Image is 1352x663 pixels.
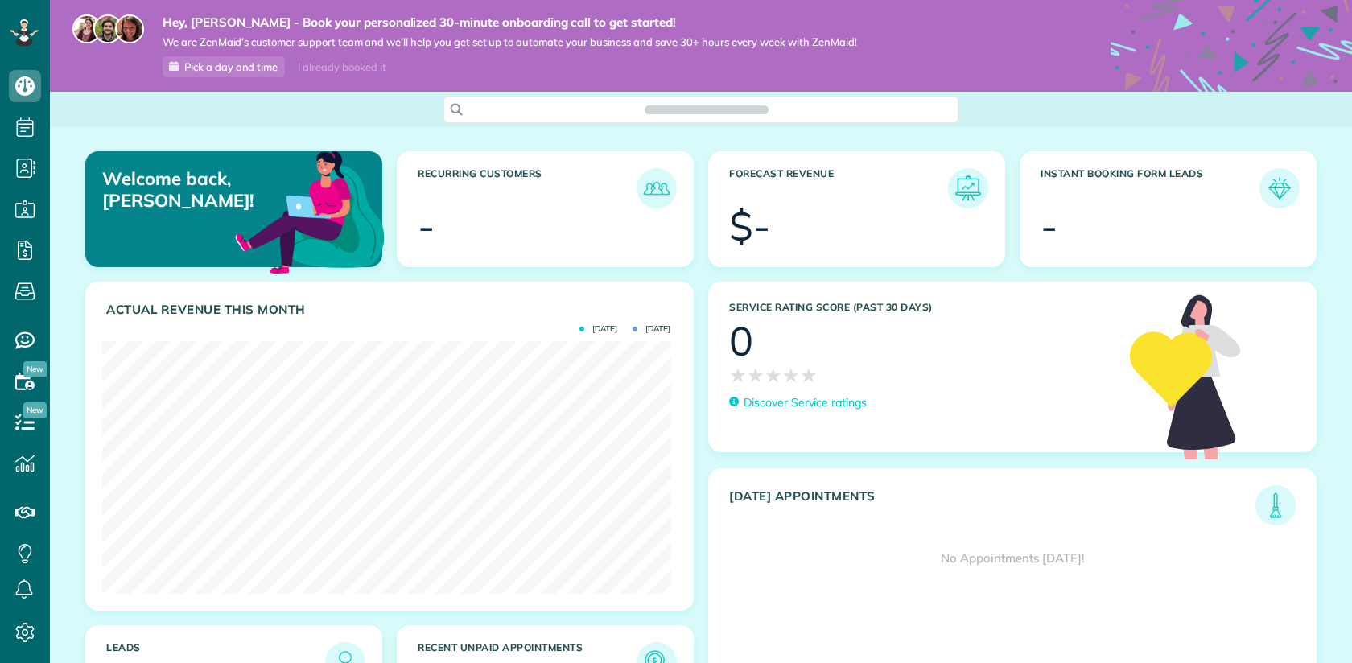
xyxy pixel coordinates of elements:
[102,168,286,211] p: Welcome back, [PERSON_NAME]!
[952,172,984,204] img: icon_forecast_revenue-8c13a41c7ed35a8dcfafea3cbb826a0462acb37728057bba2d056411b612bbbe.png
[729,168,948,208] h3: Forecast Revenue
[709,525,1316,591] div: No Appointments [DATE]!
[288,57,395,77] div: I already booked it
[661,101,752,117] span: Search ZenMaid…
[747,361,765,389] span: ★
[418,168,637,208] h3: Recurring Customers
[729,302,1114,313] h3: Service Rating score (past 30 days)
[93,14,122,43] img: jorge-587dff0eeaa6aab1f244e6dc62b8924c3b6ad411094392a53c71c6c4a576187d.jpg
[1041,168,1259,208] h3: Instant Booking Form Leads
[765,361,782,389] span: ★
[184,60,278,73] span: Pick a day and time
[729,361,747,389] span: ★
[729,206,770,246] div: $-
[729,394,867,411] a: Discover Service ratings
[163,56,285,77] a: Pick a day and time
[729,321,753,361] div: 0
[800,361,818,389] span: ★
[641,172,673,204] img: icon_recurring_customers-cf858462ba22bcd05b5a5880d41d6543d210077de5bb9ebc9590e49fd87d84ed.png
[1259,489,1292,521] img: icon_todays_appointments-901f7ab196bb0bea1936b74009e4eb5ffbc2d2711fa7634e0d609ed5ef32b18b.png
[106,303,677,317] h3: Actual Revenue this month
[232,133,388,289] img: dashboard_welcome-42a62b7d889689a78055ac9021e634bf52bae3f8056760290aed330b23ab8690.png
[418,206,435,246] div: -
[729,489,1255,525] h3: [DATE] Appointments
[115,14,144,43] img: michelle-19f622bdf1676172e81f8f8fba1fb50e276960ebfe0243fe18214015130c80e4.jpg
[163,35,857,49] span: We are ZenMaid’s customer support team and we’ll help you get set up to automate your business an...
[744,394,867,411] p: Discover Service ratings
[163,14,857,31] strong: Hey, [PERSON_NAME] - Book your personalized 30-minute onboarding call to get started!
[23,361,47,377] span: New
[633,325,670,333] span: [DATE]
[23,402,47,418] span: New
[782,361,800,389] span: ★
[579,325,617,333] span: [DATE]
[1041,206,1057,246] div: -
[72,14,101,43] img: maria-72a9807cf96188c08ef61303f053569d2e2a8a1cde33d635c8a3ac13582a053d.jpg
[1263,172,1296,204] img: icon_form_leads-04211a6a04a5b2264e4ee56bc0799ec3eb69b7e499cbb523a139df1d13a81ae0.png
